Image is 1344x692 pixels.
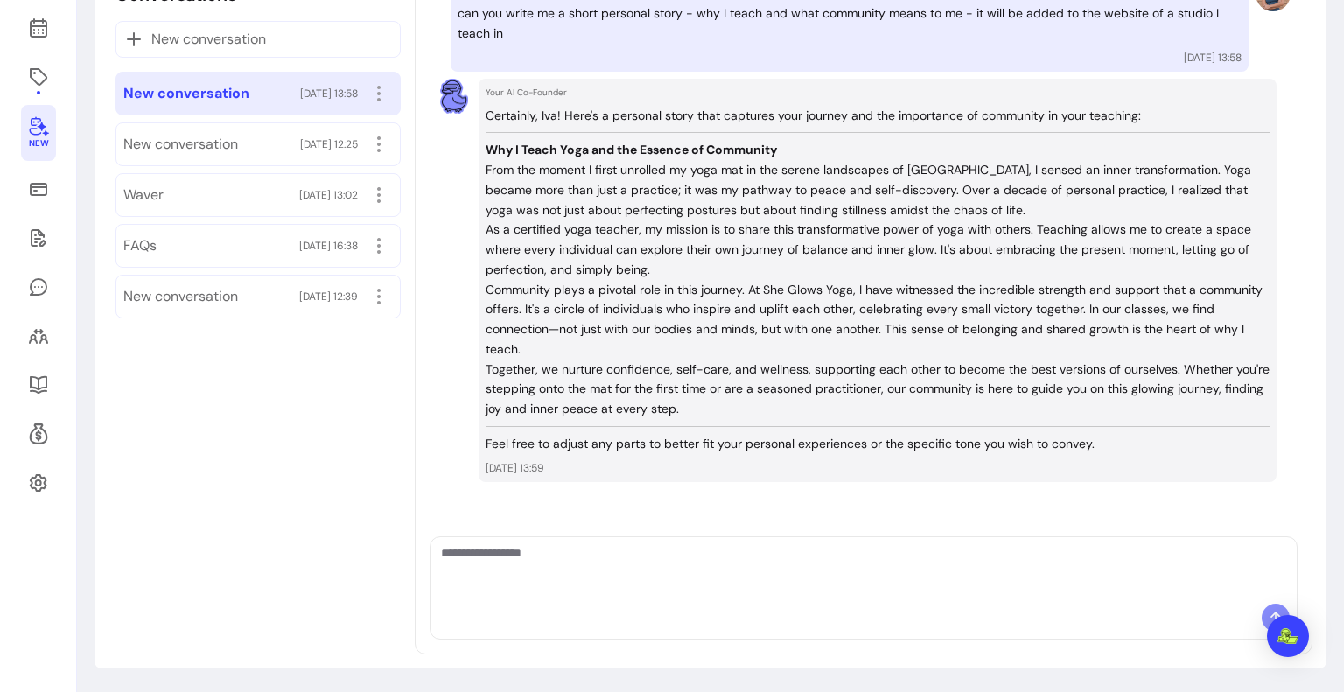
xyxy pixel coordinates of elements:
div: Open Intercom Messenger [1267,615,1309,657]
span: [DATE] 16:38 [299,239,358,253]
p: Together, we nurture confidence, self-care, and wellness, supporting each other to become the bes... [486,360,1270,419]
p: [DATE] 13:59 [486,461,1270,475]
span: [DATE] 13:02 [299,188,358,202]
textarea: Ask me anything... [441,544,1286,597]
span: FAQs [123,235,157,256]
a: Calendar [21,7,56,49]
p: Your AI Co-Founder [486,86,1270,99]
strong: Why I Teach Yoga and the Essence of Community [486,142,777,157]
p: can you write me a short personal story - why I teach and what community means to me - it will be... [458,3,1242,44]
p: From the moment I first unrolled my yoga mat in the serene landscapes of [GEOGRAPHIC_DATA], I sen... [486,160,1270,220]
span: New conversation [123,83,249,104]
a: Refer & Earn [21,413,56,455]
a: Offerings [21,56,56,98]
p: [DATE] 13:58 [1184,51,1242,65]
p: Feel free to adjust any parts to better fit your personal experiences or the specific tone you wi... [486,434,1270,454]
a: Settings [21,462,56,504]
span: [DATE] 13:58 [300,87,358,101]
a: New [21,105,56,161]
p: As a certified yoga teacher, my mission is to share this transformative power of yoga with others... [486,220,1270,279]
a: Waivers [21,217,56,259]
p: Certainly, Iva! Here's a personal story that captures your journey and the importance of communit... [486,106,1270,126]
p: Community plays a pivotal role in this journey. At She Glows Yoga, I have witnessed the incredibl... [486,280,1270,360]
span: [DATE] 12:39 [299,290,358,304]
a: Sales [21,168,56,210]
span: New conversation [123,286,238,307]
a: Resources [21,364,56,406]
span: New conversation [151,29,266,50]
span: New conversation [123,134,238,155]
span: Waver [123,185,164,206]
a: Clients [21,315,56,357]
span: New [29,138,48,150]
img: AI Co-Founder avatar [437,79,472,114]
span: [DATE] 12:25 [300,137,358,151]
a: My Messages [21,266,56,308]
